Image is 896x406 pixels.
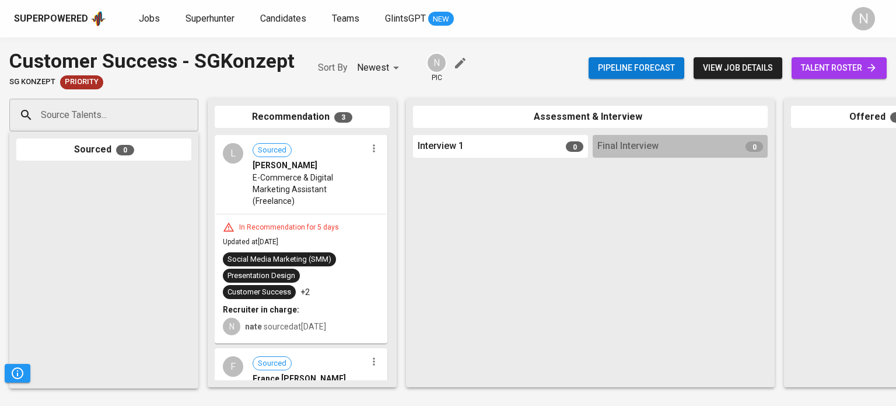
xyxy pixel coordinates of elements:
a: Jobs [139,12,162,26]
span: Priority [60,77,103,88]
div: F [223,356,243,377]
a: Candidates [260,12,309,26]
span: Sourced [253,145,291,156]
button: view job details [694,57,782,79]
a: Teams [332,12,362,26]
span: France [PERSON_NAME] [253,373,346,384]
span: 0 [566,141,583,152]
div: In Recommendation for 5 days [235,223,344,233]
div: L [223,143,243,164]
span: Updated at [DATE] [223,238,278,246]
span: [PERSON_NAME] [253,159,317,171]
div: Assessment & Interview [413,106,768,129]
div: Customer Success - SGKonzept [9,47,295,75]
div: N [223,318,240,335]
span: SG Konzept [9,77,55,88]
span: Candidates [260,13,306,24]
span: Sourced [253,358,291,369]
span: GlintsGPT [385,13,426,24]
span: talent roster [801,61,877,75]
div: Presentation Design [228,270,295,282]
img: app logo [90,10,106,27]
div: Superpowered [14,12,88,26]
div: Sourced [16,138,191,161]
div: Newest [357,57,403,79]
div: LSourced[PERSON_NAME]E-Commerce & Digital Marketing Assistant (Freelance)In Recommendation for 5 ... [215,135,387,343]
a: talent roster [792,57,887,79]
a: Superhunter [185,12,237,26]
span: Pipeline forecast [598,61,675,75]
span: Superhunter [185,13,235,24]
p: Newest [357,61,389,75]
a: GlintsGPT NEW [385,12,454,26]
span: 0 [745,141,763,152]
div: Customer Success [228,287,291,298]
div: pic [426,53,447,83]
button: Open [192,114,194,116]
span: 3 [334,112,352,123]
b: nate [245,322,262,331]
div: N [852,7,875,30]
a: Superpoweredapp logo [14,10,106,27]
span: 0 [116,145,134,155]
span: Jobs [139,13,160,24]
div: New Job received from Demand Team [60,75,103,89]
button: Pipeline Triggers [5,364,30,383]
p: Sort By [318,61,348,75]
div: Recommendation [215,106,390,129]
span: Interview 1 [418,140,464,153]
span: sourced at [DATE] [245,322,326,331]
button: Pipeline forecast [589,57,684,79]
div: Social Media Marketing (SMM) [228,254,331,265]
div: N [426,53,447,73]
span: Final Interview [597,140,659,153]
span: Teams [332,13,359,24]
span: E-Commerce & Digital Marketing Assistant (Freelance) [253,172,366,207]
span: NEW [428,13,454,25]
b: Recruiter in charge: [223,305,299,314]
span: view job details [703,61,773,75]
p: +2 [300,286,310,298]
